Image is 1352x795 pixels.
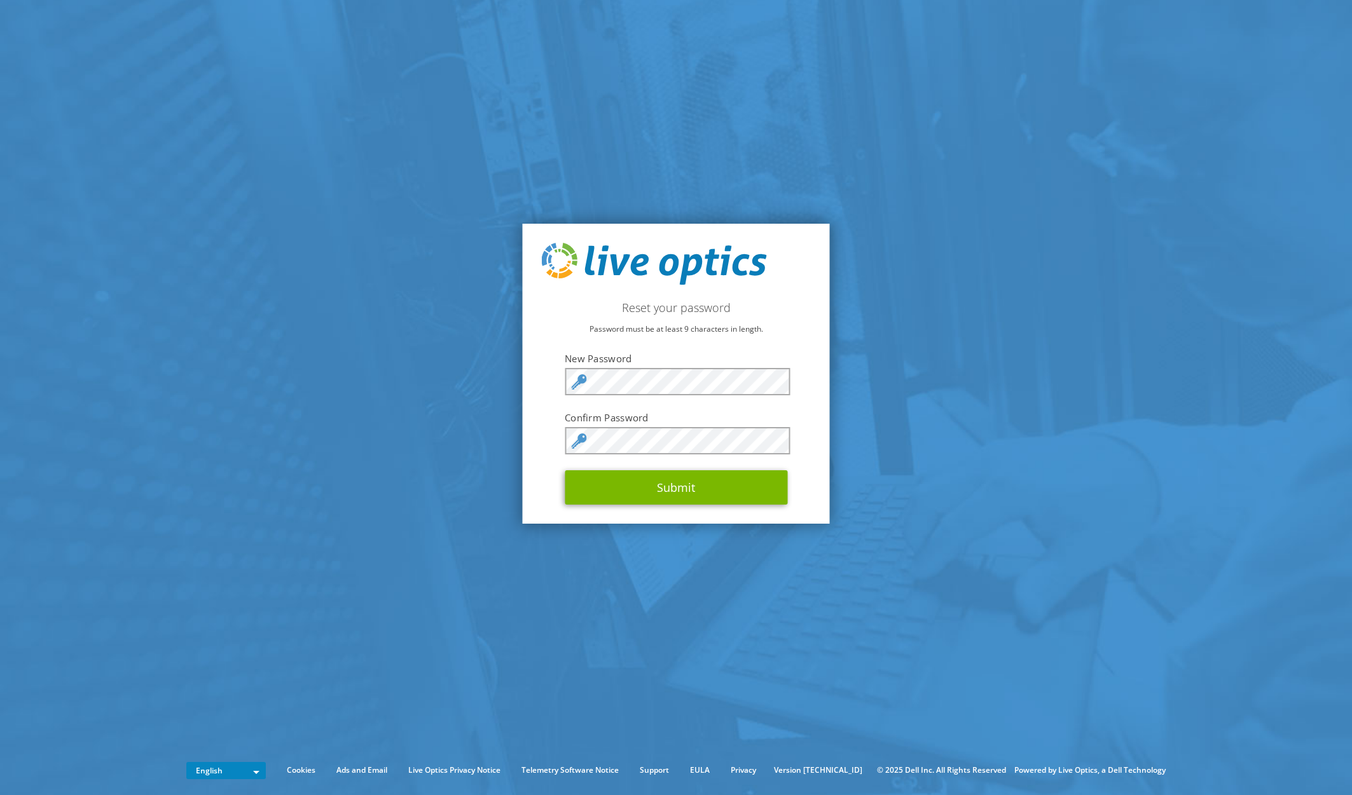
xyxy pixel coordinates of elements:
[399,763,510,777] a: Live Optics Privacy Notice
[768,763,869,777] li: Version [TECHNICAL_ID]
[565,470,787,505] button: Submit
[680,763,719,777] a: EULA
[542,301,811,315] h2: Reset your password
[277,763,325,777] a: Cookies
[565,411,787,424] label: Confirm Password
[630,763,679,777] a: Support
[542,322,811,336] p: Password must be at least 9 characters in length.
[871,763,1012,777] li: © 2025 Dell Inc. All Rights Reserved
[327,763,397,777] a: Ads and Email
[1014,763,1166,777] li: Powered by Live Optics, a Dell Technology
[721,763,766,777] a: Privacy
[542,243,767,285] img: live_optics_svg.svg
[565,352,787,365] label: New Password
[512,763,628,777] a: Telemetry Software Notice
